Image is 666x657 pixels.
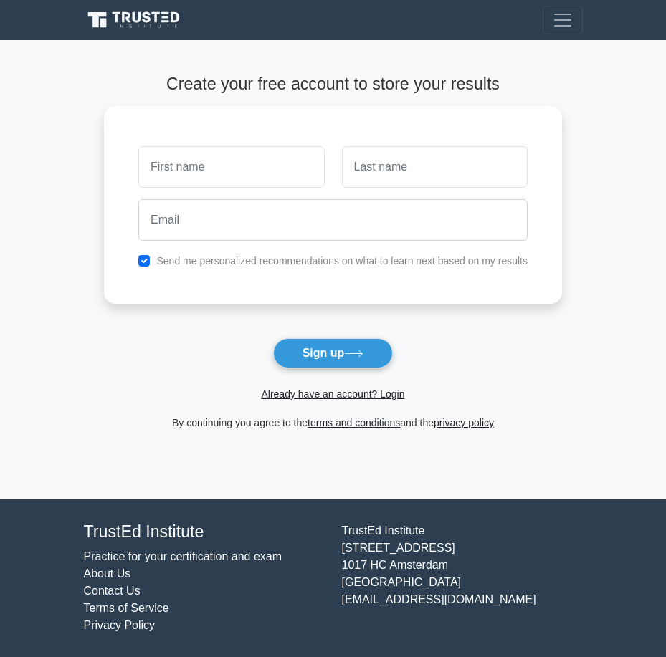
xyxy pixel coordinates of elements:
[434,417,494,428] a: privacy policy
[104,75,562,95] h4: Create your free account to store your results
[138,199,528,241] input: Email
[84,522,325,542] h4: TrustEd Institute
[543,6,583,34] button: Toggle navigation
[84,619,156,631] a: Privacy Policy
[273,338,394,368] button: Sign up
[84,602,169,614] a: Terms of Service
[333,522,591,634] div: TrustEd Institute [STREET_ADDRESS] 1017 HC Amsterdam [GEOGRAPHIC_DATA] [EMAIL_ADDRESS][DOMAIN_NAME]
[308,417,400,428] a: terms and conditions
[84,567,131,580] a: About Us
[84,585,141,597] a: Contact Us
[95,414,571,431] div: By continuing you agree to the and the
[138,146,324,188] input: First name
[156,255,528,267] label: Send me personalized recommendations on what to learn next based on my results
[342,146,528,188] input: Last name
[84,550,282,562] a: Practice for your certification and exam
[261,388,404,400] a: Already have an account? Login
